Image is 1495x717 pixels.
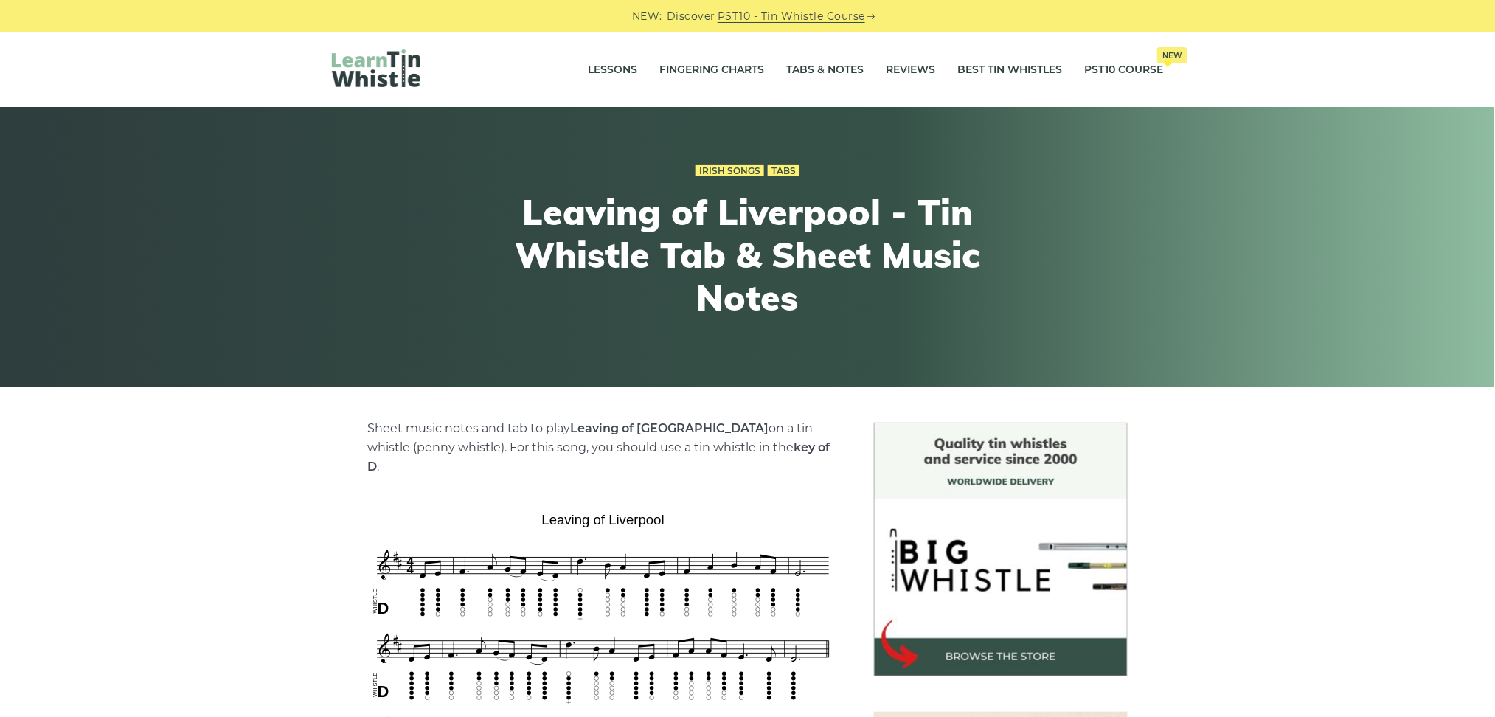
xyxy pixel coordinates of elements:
[887,52,936,89] a: Reviews
[571,421,769,435] strong: Leaving of [GEOGRAPHIC_DATA]
[874,423,1128,676] img: BigWhistle Tin Whistle Store
[768,165,799,177] a: Tabs
[589,52,638,89] a: Lessons
[696,165,764,177] a: Irish Songs
[660,52,765,89] a: Fingering Charts
[958,52,1063,89] a: Best Tin Whistles
[368,440,830,474] strong: key of D
[787,52,864,89] a: Tabs & Notes
[476,191,1019,319] h1: Leaving of Liverpool - Tin Whistle Tab & Sheet Music Notes
[1157,47,1187,63] span: New
[368,419,839,477] p: Sheet music notes and tab to play on a tin whistle (penny whistle). For this song, you should use...
[1085,52,1164,89] a: PST10 CourseNew
[332,49,420,87] img: LearnTinWhistle.com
